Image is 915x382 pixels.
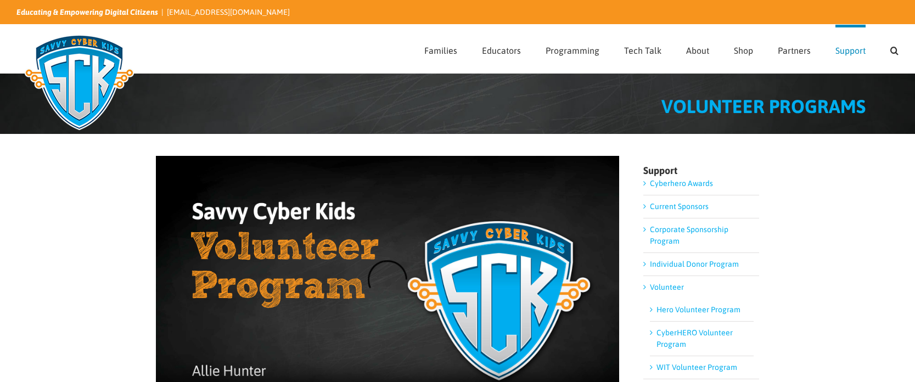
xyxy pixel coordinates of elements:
[650,225,728,245] a: Corporate Sponsorship Program
[624,46,661,55] span: Tech Talk
[482,46,521,55] span: Educators
[734,46,753,55] span: Shop
[661,95,866,117] span: VOLUNTEER PROGRAMS
[835,46,866,55] span: Support
[16,27,142,137] img: Savvy Cyber Kids Logo
[650,283,684,291] a: Volunteer
[656,328,733,349] a: CyberHERO Volunteer Program
[624,25,661,73] a: Tech Talk
[546,46,599,55] span: Programming
[482,25,521,73] a: Educators
[546,25,599,73] a: Programming
[686,46,709,55] span: About
[734,25,753,73] a: Shop
[643,166,759,176] h4: Support
[890,25,899,73] a: Search
[167,8,290,16] a: [EMAIL_ADDRESS][DOMAIN_NAME]
[835,25,866,73] a: Support
[16,8,158,16] i: Educating & Empowering Digital Citizens
[686,25,709,73] a: About
[424,25,457,73] a: Families
[778,46,811,55] span: Partners
[424,25,899,73] nav: Main Menu
[778,25,811,73] a: Partners
[656,305,740,314] a: Hero Volunteer Program
[650,179,713,188] a: Cyberhero Awards
[650,260,739,268] a: Individual Donor Program
[650,202,709,211] a: Current Sponsors
[424,46,457,55] span: Families
[656,363,737,372] a: WIT Volunteer Program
